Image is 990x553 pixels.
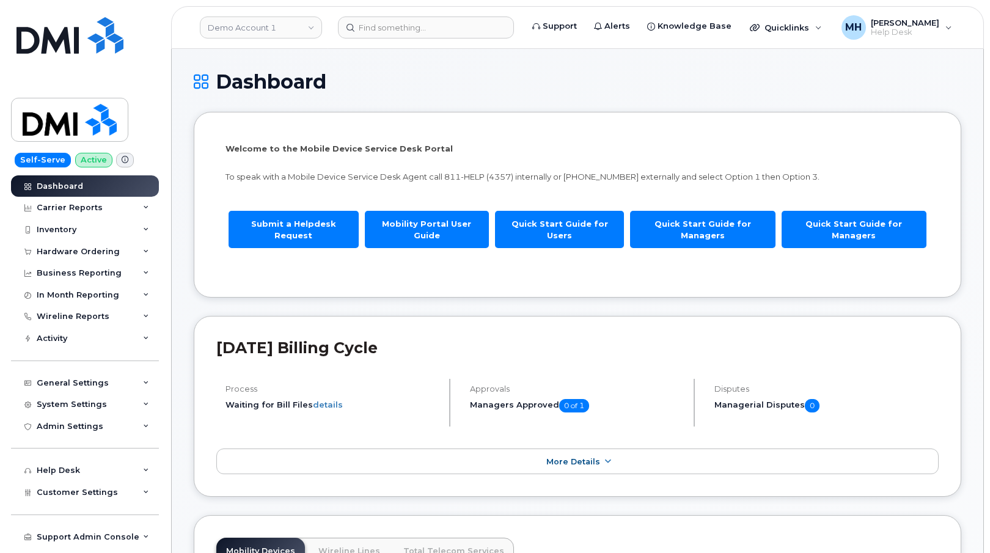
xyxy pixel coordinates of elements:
[630,211,775,248] a: Quick Start Guide for Managers
[313,400,343,409] a: details
[226,399,439,411] li: Waiting for Bill Files
[229,211,359,248] a: Submit a Helpdesk Request
[495,211,624,248] a: Quick Start Guide for Users
[714,384,939,394] h4: Disputes
[805,399,820,412] span: 0
[470,399,683,412] h5: Managers Approved
[470,384,683,394] h4: Approvals
[365,211,489,248] a: Mobility Portal User Guide
[546,457,600,466] span: More Details
[782,211,926,248] a: Quick Start Guide for Managers
[714,399,939,412] h5: Managerial Disputes
[226,171,930,183] p: To speak with a Mobile Device Service Desk Agent call 811-HELP (4357) internally or [PHONE_NUMBER...
[226,143,930,155] p: Welcome to the Mobile Device Service Desk Portal
[559,399,589,412] span: 0 of 1
[194,71,961,92] h1: Dashboard
[216,339,939,357] h2: [DATE] Billing Cycle
[226,384,439,394] h4: Process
